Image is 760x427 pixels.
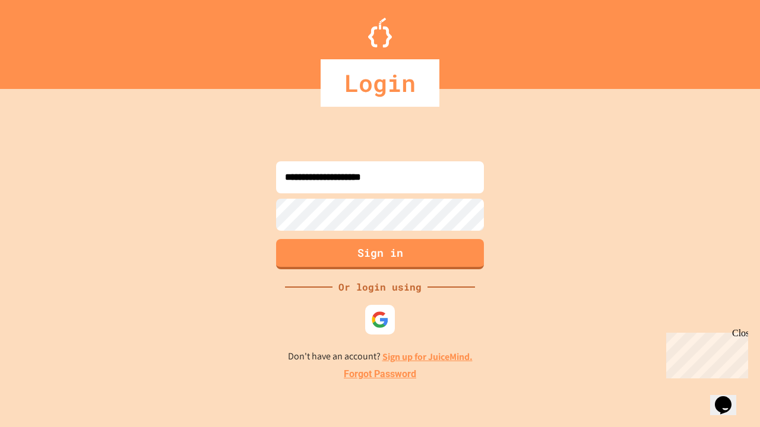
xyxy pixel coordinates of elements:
iframe: chat widget [710,380,748,415]
button: Sign in [276,239,484,269]
a: Forgot Password [344,367,416,381]
img: Logo.svg [368,18,392,47]
iframe: chat widget [661,328,748,378]
div: Chat with us now!Close [5,5,82,75]
div: Login [321,59,439,107]
a: Sign up for JuiceMind. [382,350,473,363]
div: Or login using [332,280,427,294]
p: Don't have an account? [288,349,473,364]
img: google-icon.svg [371,311,389,329]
